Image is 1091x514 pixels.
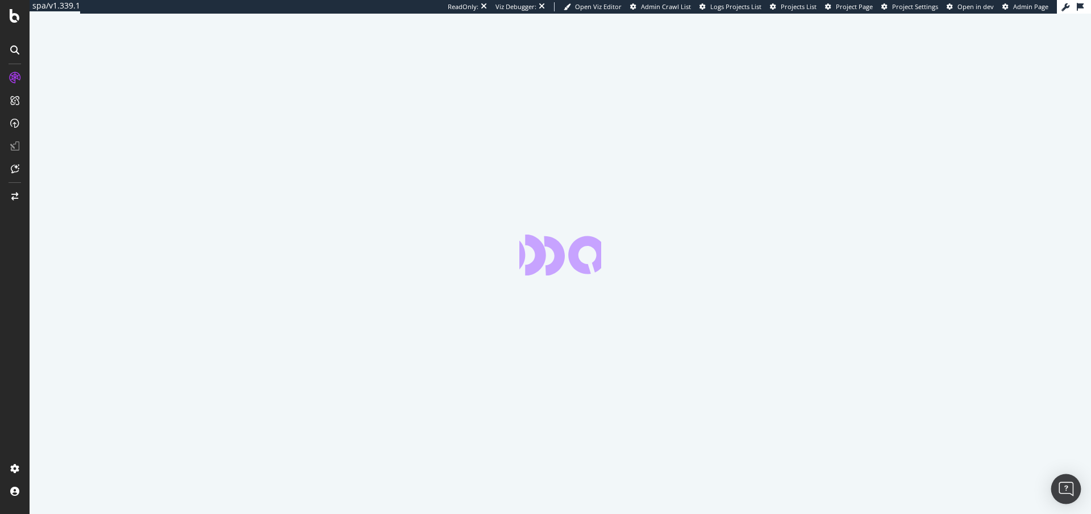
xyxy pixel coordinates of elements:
[1002,2,1048,11] a: Admin Page
[892,2,938,11] span: Project Settings
[630,2,691,11] a: Admin Crawl List
[770,2,817,11] a: Projects List
[564,2,622,11] a: Open Viz Editor
[699,2,761,11] a: Logs Projects List
[947,2,994,11] a: Open in dev
[825,2,873,11] a: Project Page
[710,2,761,11] span: Logs Projects List
[1013,2,1048,11] span: Admin Page
[519,235,601,275] div: animation
[575,2,622,11] span: Open Viz Editor
[448,2,478,11] div: ReadOnly:
[957,2,994,11] span: Open in dev
[495,2,536,11] div: Viz Debugger:
[881,2,938,11] a: Project Settings
[781,2,817,11] span: Projects List
[836,2,873,11] span: Project Page
[641,2,691,11] span: Admin Crawl List
[1051,474,1081,504] div: Open Intercom Messenger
